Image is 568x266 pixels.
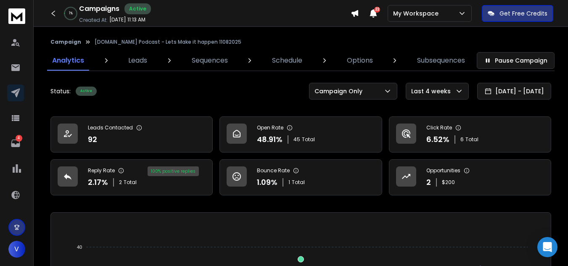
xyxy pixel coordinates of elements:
p: Leads Contacted [88,124,133,131]
span: Total [292,179,305,186]
div: Active [124,3,151,14]
p: 2.17 % [88,176,108,188]
p: Bounce Rate [257,167,290,174]
h1: Campaigns [79,4,119,14]
p: $ 200 [442,179,455,186]
div: Active [76,87,97,96]
a: Schedule [267,50,307,71]
button: V [8,241,25,258]
p: Click Rate [426,124,452,131]
p: Last 4 weeks [411,87,454,95]
p: Leads [128,55,147,66]
a: Subsequences [412,50,470,71]
button: Campaign [50,39,81,45]
p: Subsequences [417,55,465,66]
p: 4 [16,135,22,142]
p: 92 [88,134,97,145]
p: Options [347,55,373,66]
span: 6 [460,136,464,143]
a: Opportunities2$200 [389,159,551,195]
a: Open Rate48.91%45Total [219,116,382,153]
span: Total [124,179,137,186]
p: 48.91 % [257,134,283,145]
div: Open Intercom Messenger [537,237,557,257]
a: Bounce Rate1.09%1Total [219,159,382,195]
p: Campaign Only [314,87,366,95]
p: Reply Rate [88,167,115,174]
p: Sequences [192,55,228,66]
a: 4 [7,135,24,152]
a: Leads [123,50,152,71]
span: Total [302,136,315,143]
p: 1 % [69,11,73,16]
p: Analytics [52,55,84,66]
img: logo [8,8,25,24]
p: 6.52 % [426,134,449,145]
a: Analytics [47,50,89,71]
tspan: 40 [77,245,82,250]
p: [DOMAIN_NAME] Podcast - Lets Make it happen 11082025 [95,39,241,45]
p: [DATE] 11:13 AM [109,16,145,23]
p: My Workspace [393,9,442,18]
button: Pause Campaign [477,52,555,69]
p: 1.09 % [257,176,277,188]
p: Get Free Credits [499,9,547,18]
p: Opportunities [426,167,460,174]
a: Reply Rate2.17%2Total100% positive replies [50,159,213,195]
span: Total [465,136,478,143]
button: [DATE] - [DATE] [477,83,551,100]
a: Leads Contacted92 [50,116,213,153]
a: Sequences [187,50,233,71]
span: 45 [293,136,300,143]
p: 2 [426,176,431,188]
p: Status: [50,87,71,95]
a: Click Rate6.52%6Total [389,116,551,153]
a: Options [342,50,378,71]
p: Open Rate [257,124,283,131]
span: 1 [288,179,290,186]
span: 2 [119,179,122,186]
p: Schedule [272,55,302,66]
span: 22 [374,7,380,13]
button: Get Free Credits [482,5,553,22]
p: Created At: [79,17,108,24]
div: 100 % positive replies [148,166,199,176]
